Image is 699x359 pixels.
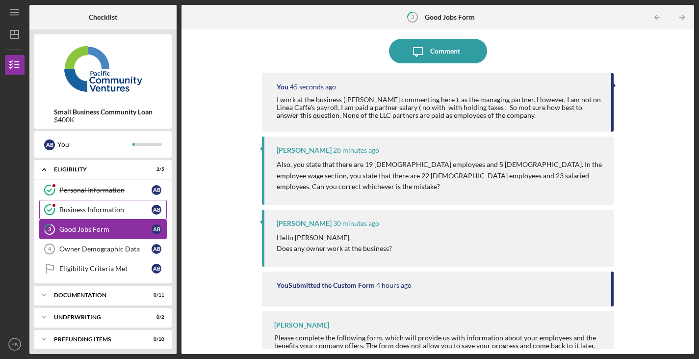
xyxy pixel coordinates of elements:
[411,14,414,20] tspan: 3
[152,185,161,195] div: A B
[152,244,161,254] div: A B
[277,159,604,192] p: Also, you state that there are 19 [DEMOGRAPHIC_DATA] employees and 5 [DEMOGRAPHIC_DATA]. In the e...
[54,116,153,124] div: $400K
[48,226,51,233] tspan: 3
[277,83,288,91] div: You
[57,136,132,153] div: You
[277,243,392,254] p: Does any owner work at the business?
[12,342,18,347] text: AB
[389,39,487,63] button: Comment
[152,264,161,274] div: A B
[277,146,332,154] div: [PERSON_NAME]
[277,220,332,227] div: [PERSON_NAME]
[290,83,336,91] time: 2025-09-11 00:29
[39,259,167,278] a: Eligibility Criteria MetAB
[425,13,475,21] b: Good Jobs Form
[54,336,140,342] div: Prefunding Items
[376,281,412,289] time: 2025-09-10 20:49
[39,220,167,239] a: 3Good Jobs FormAB
[39,200,167,220] a: Business InformationAB
[59,206,152,214] div: Business Information
[147,292,164,298] div: 0 / 11
[277,232,392,243] p: Hello [PERSON_NAME],
[333,146,379,154] time: 2025-09-11 00:01
[59,225,152,233] div: Good Jobs Form
[89,13,117,21] b: Checklist
[430,39,460,63] div: Comment
[59,265,152,273] div: Eligibility Criteria Met
[152,205,161,215] div: A B
[147,314,164,320] div: 0 / 2
[147,336,164,342] div: 0 / 10
[48,246,52,252] tspan: 4
[147,166,164,172] div: 2 / 5
[277,281,375,289] div: You Submitted the Custom Form
[39,239,167,259] a: 4Owner Demographic DataAB
[59,245,152,253] div: Owner Demographic Data
[333,220,379,227] time: 2025-09-10 23:59
[5,334,25,354] button: AB
[274,321,329,329] div: [PERSON_NAME]
[277,96,602,119] div: I work at the business ([PERSON_NAME] commenting here ), as the managing partner. However, I am n...
[54,108,153,116] b: Small Business Community Loan
[152,224,161,234] div: A B
[54,314,140,320] div: Underwriting
[54,292,140,298] div: Documentation
[59,186,152,194] div: Personal Information
[39,180,167,200] a: Personal InformationAB
[54,166,140,172] div: Eligibility
[34,39,172,98] img: Product logo
[44,139,55,150] div: A B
